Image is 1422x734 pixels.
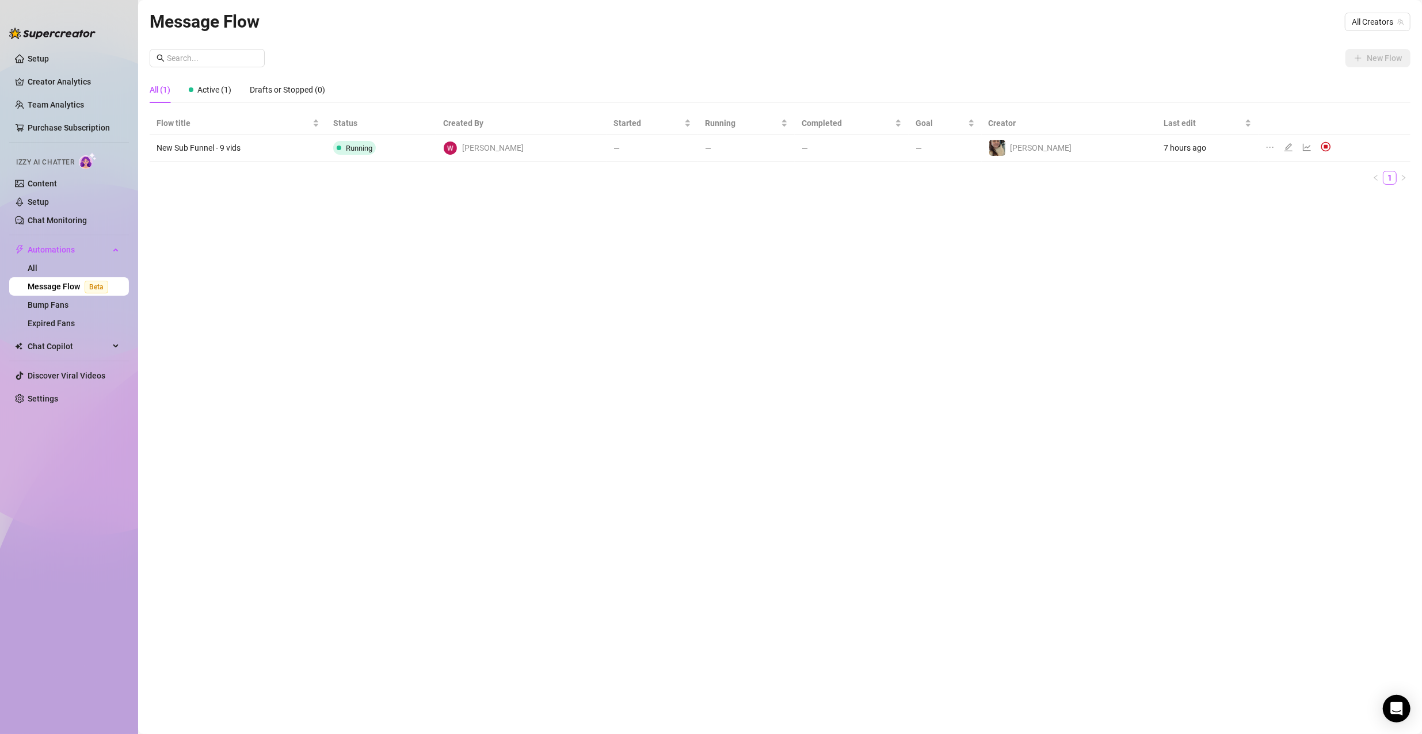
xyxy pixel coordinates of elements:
[795,112,909,135] th: Completed
[607,135,698,162] td: —
[157,117,310,129] span: Flow title
[150,8,260,35] article: Message Flow
[28,197,49,207] a: Setup
[1265,143,1275,152] span: ellipsis
[1302,143,1312,152] span: line-chart
[462,142,524,154] span: [PERSON_NAME]
[909,135,981,162] td: —
[1383,171,1397,185] li: 1
[16,157,74,168] span: Izzy AI Chatter
[28,337,109,355] span: Chat Copilot
[79,152,97,169] img: AI Chatter
[28,282,113,291] a: Message FlowBeta
[1345,49,1410,67] button: New Flow
[802,117,893,129] span: Completed
[1397,171,1410,185] button: right
[444,142,457,155] img: Willow Gage
[150,83,170,96] div: All (1)
[1397,18,1404,25] span: team
[326,112,436,135] th: Status
[28,72,120,91] a: Creator Analytics
[197,85,231,94] span: Active (1)
[28,240,109,259] span: Automations
[150,135,326,162] td: New Sub Funnel - 9 vids
[1157,112,1259,135] th: Last edit
[250,83,325,96] div: Drafts or Stopped (0)
[1164,117,1243,129] span: Last edit
[1352,13,1404,30] span: All Creators
[346,144,372,152] span: Running
[1284,143,1293,152] span: edit
[1383,695,1410,722] div: Open Intercom Messenger
[1383,171,1396,184] a: 1
[1397,171,1410,185] li: Next Page
[28,54,49,63] a: Setup
[909,112,981,135] th: Goal
[982,112,1157,135] th: Creator
[916,117,965,129] span: Goal
[85,281,108,293] span: Beta
[9,28,96,39] img: logo-BBDzfeDw.svg
[607,112,698,135] th: Started
[28,300,68,309] a: Bump Fans
[1011,143,1072,152] span: [PERSON_NAME]
[15,245,24,254] span: thunderbolt
[613,117,682,129] span: Started
[1369,171,1383,185] button: left
[795,135,909,162] td: —
[28,394,58,403] a: Settings
[1400,174,1407,181] span: right
[698,135,795,162] td: —
[28,100,84,109] a: Team Analytics
[157,54,165,62] span: search
[28,371,105,380] a: Discover Viral Videos
[28,179,57,188] a: Content
[15,342,22,350] img: Chat Copilot
[150,112,326,135] th: Flow title
[1157,135,1259,162] td: 7 hours ago
[698,112,795,135] th: Running
[167,52,258,64] input: Search...
[28,319,75,328] a: Expired Fans
[1369,171,1383,185] li: Previous Page
[28,263,37,273] a: All
[28,216,87,225] a: Chat Monitoring
[1373,174,1379,181] span: left
[436,112,607,135] th: Created By
[1321,142,1331,152] img: svg%3e
[705,117,779,129] span: Running
[989,140,1005,156] img: Luz
[28,118,120,137] a: Purchase Subscription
